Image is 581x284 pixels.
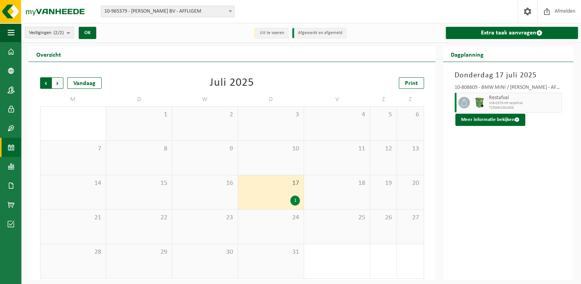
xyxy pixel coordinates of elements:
[29,27,64,39] span: Vestigingen
[401,111,419,119] span: 6
[308,179,366,188] span: 18
[110,179,168,188] span: 15
[370,93,397,106] td: Z
[79,27,96,39] button: OK
[40,93,106,106] td: M
[446,27,578,39] a: Extra taak aanvragen
[110,111,168,119] span: 1
[489,101,560,106] span: WB-0370-HP restafval
[40,77,52,89] span: Vorige
[401,214,419,222] span: 27
[101,6,234,17] span: 10-965379 - MICHAËL VAN VAERENBERGH BV - AFFLIGEM
[110,248,168,256] span: 29
[374,111,393,119] span: 5
[397,93,424,106] td: Z
[242,214,300,222] span: 24
[374,214,393,222] span: 26
[101,6,235,17] span: 10-965379 - MICHAËL VAN VAERENBERGH BV - AFFLIGEM
[399,77,424,89] a: Print
[110,145,168,153] span: 8
[455,70,562,81] h3: Donderdag 17 juli 2025
[176,111,234,119] span: 2
[292,28,346,38] li: Afgewerkt en afgemeld
[176,248,234,256] span: 30
[176,145,234,153] span: 9
[67,77,102,89] div: Vandaag
[106,93,172,106] td: D
[474,97,485,108] img: WB-0370-HPE-GN-01
[242,248,300,256] span: 31
[172,93,238,106] td: W
[401,179,419,188] span: 20
[53,30,64,35] count: (2/2)
[44,248,102,256] span: 28
[374,179,393,188] span: 19
[401,145,419,153] span: 13
[455,114,525,126] button: Meer informatie bekijken
[489,95,560,101] span: Restafval
[44,214,102,222] span: 21
[210,77,254,89] div: Juli 2025
[290,196,300,206] div: 1
[374,145,393,153] span: 12
[308,111,366,119] span: 4
[52,77,63,89] span: Volgende
[176,179,234,188] span: 16
[242,179,300,188] span: 17
[242,111,300,119] span: 3
[44,145,102,153] span: 7
[110,214,168,222] span: 22
[44,179,102,188] span: 14
[242,145,300,153] span: 10
[455,85,562,93] div: 10-808609 - BMW MINI / [PERSON_NAME] - AFFLIGEM
[489,106,560,110] span: T250001301658
[405,80,418,87] span: Print
[25,27,74,38] button: Vestigingen(2/2)
[304,93,370,106] td: V
[308,214,366,222] span: 25
[238,93,304,106] td: D
[176,214,234,222] span: 23
[29,47,69,62] h2: Overzicht
[254,28,288,38] li: Uit te voeren
[443,47,491,62] h2: Dagplanning
[308,145,366,153] span: 11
